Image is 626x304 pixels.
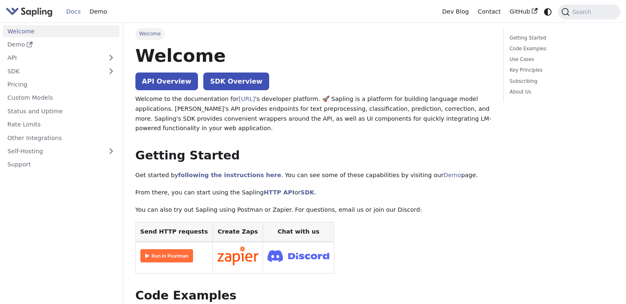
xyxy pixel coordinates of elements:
[103,52,119,64] button: Expand sidebar category 'API'
[510,88,611,96] a: About Us
[3,65,103,77] a: SDK
[3,79,119,91] a: Pricing
[6,6,56,18] a: Sapling.aiSapling.ai
[510,34,611,42] a: Getting Started
[438,5,473,18] a: Dev Blog
[135,188,491,198] p: From there, you can start using the Sapling or .
[178,172,281,178] a: following the instructions here
[570,9,596,15] span: Search
[140,249,193,262] img: Run in Postman
[135,72,198,90] a: API Overview
[3,52,103,64] a: API
[135,171,491,180] p: Get started by . You can see some of these capabilities by visiting our page.
[268,248,329,264] img: Join Discord
[510,66,611,74] a: Key Principles
[3,145,119,157] a: Self-Hosting
[300,189,314,196] a: SDK
[135,94,491,133] p: Welcome to the documentation for 's developer platform. 🚀 Sapling is a platform for building lang...
[510,77,611,85] a: Subscribing
[135,28,491,40] nav: Breadcrumbs
[473,5,505,18] a: Contact
[558,5,620,19] button: Search (Command+K)
[85,5,112,18] a: Demo
[135,148,491,163] h2: Getting Started
[212,222,263,242] th: Create Zaps
[3,92,119,104] a: Custom Models
[510,56,611,63] a: Use Cases
[6,6,53,18] img: Sapling.ai
[3,159,119,171] a: Support
[135,222,212,242] th: Send HTTP requests
[135,205,491,215] p: You can also try out Sapling using Postman or Zapier. For questions, email us or join our Discord:
[203,72,269,90] a: SDK Overview
[135,44,491,67] h1: Welcome
[444,172,461,178] a: Demo
[3,39,119,51] a: Demo
[103,65,119,77] button: Expand sidebar category 'SDK'
[3,132,119,144] a: Other Integrations
[217,246,258,265] img: Connect in Zapier
[505,5,542,18] a: GitHub
[3,119,119,131] a: Rate Limits
[264,189,295,196] a: HTTP API
[510,45,611,53] a: Code Examples
[135,288,491,303] h2: Code Examples
[62,5,85,18] a: Docs
[239,96,255,102] a: [URL]
[263,222,334,242] th: Chat with us
[3,105,119,117] a: Status and Uptime
[542,6,554,18] button: Switch between dark and light mode (currently system mode)
[3,25,119,37] a: Welcome
[135,28,165,40] span: Welcome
